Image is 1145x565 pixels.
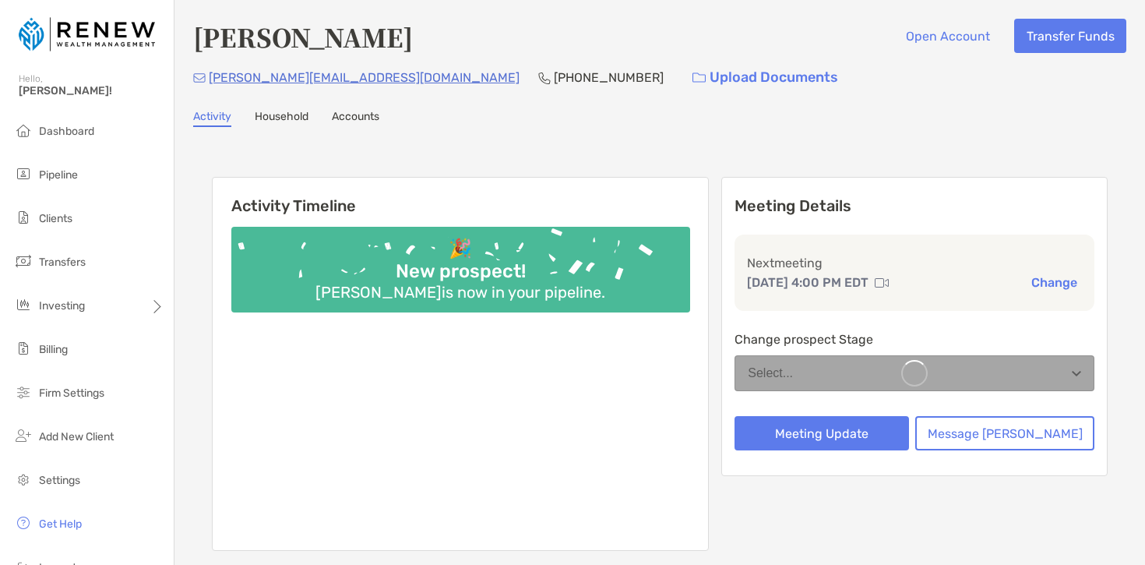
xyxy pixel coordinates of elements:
[19,6,155,62] img: Zoe Logo
[14,514,33,532] img: get-help icon
[14,383,33,401] img: firm-settings icon
[14,121,33,139] img: dashboard icon
[332,110,379,127] a: Accounts
[875,277,889,289] img: communication type
[19,84,164,97] span: [PERSON_NAME]!
[193,19,413,55] h4: [PERSON_NAME]
[442,238,478,260] div: 🎉
[14,426,33,445] img: add_new_client icon
[39,212,72,225] span: Clients
[193,110,231,127] a: Activity
[39,430,114,443] span: Add New Client
[39,474,80,487] span: Settings
[682,61,848,94] a: Upload Documents
[309,283,611,302] div: [PERSON_NAME] is now in your pipeline.
[1027,274,1082,291] button: Change
[39,125,94,138] span: Dashboard
[39,517,82,531] span: Get Help
[893,19,1002,53] button: Open Account
[915,416,1094,450] button: Message [PERSON_NAME]
[39,256,86,269] span: Transfers
[389,260,532,283] div: New prospect!
[735,416,909,450] button: Meeting Update
[39,343,68,356] span: Billing
[735,330,1094,349] p: Change prospect Stage
[39,299,85,313] span: Investing
[209,68,520,87] p: [PERSON_NAME][EMAIL_ADDRESS][DOMAIN_NAME]
[747,273,868,292] p: [DATE] 4:00 PM EDT
[39,387,104,400] span: Firm Settings
[14,164,33,183] img: pipeline icon
[554,68,664,87] p: [PHONE_NUMBER]
[39,168,78,182] span: Pipeline
[692,72,706,83] img: button icon
[14,470,33,489] img: settings icon
[231,227,690,299] img: Confetti
[735,196,1094,216] p: Meeting Details
[213,178,708,215] h6: Activity Timeline
[193,73,206,83] img: Email Icon
[255,110,308,127] a: Household
[14,208,33,227] img: clients icon
[538,72,551,84] img: Phone Icon
[14,295,33,314] img: investing icon
[14,339,33,358] img: billing icon
[14,252,33,270] img: transfers icon
[1014,19,1126,53] button: Transfer Funds
[747,253,1082,273] p: Next meeting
